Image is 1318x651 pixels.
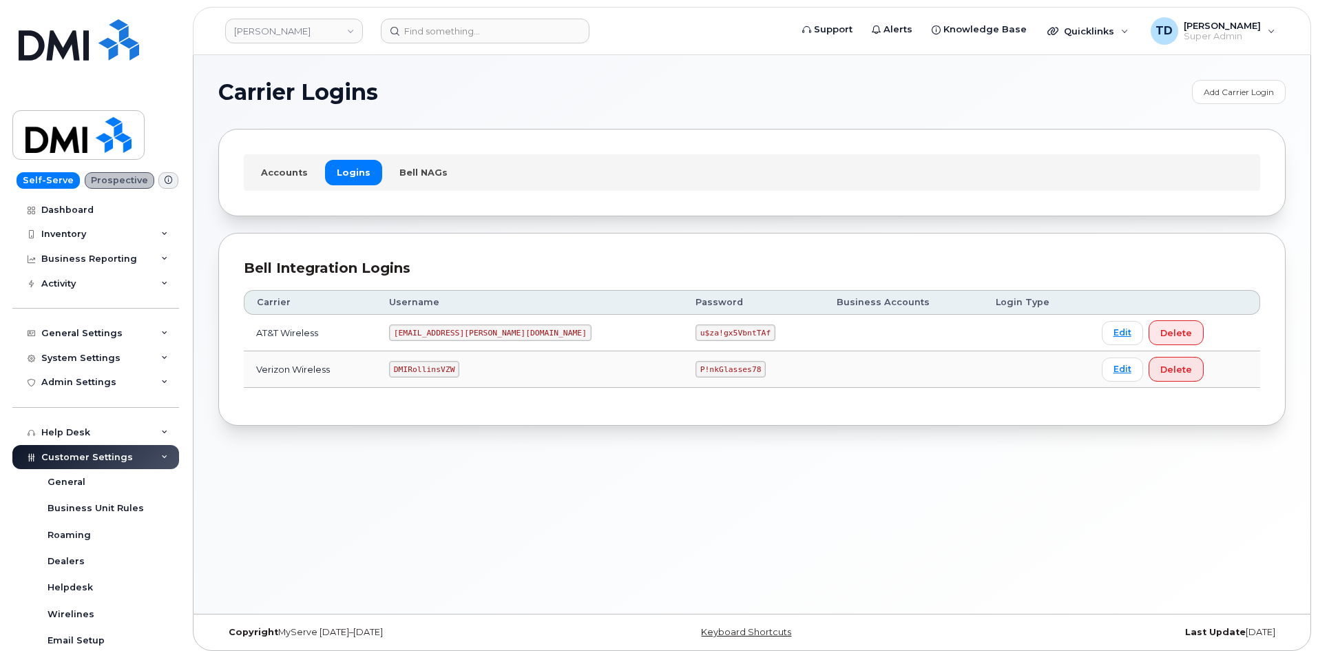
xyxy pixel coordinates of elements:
[824,290,983,315] th: Business Accounts
[1192,80,1286,104] a: Add Carrier Login
[325,160,382,185] a: Logins
[1160,327,1192,340] span: Delete
[683,290,824,315] th: Password
[1149,320,1204,345] button: Delete
[218,82,378,103] span: Carrier Logins
[389,324,592,341] code: [EMAIL_ADDRESS][PERSON_NAME][DOMAIN_NAME]
[930,627,1286,638] div: [DATE]
[695,361,766,378] code: P!nkGlasses78
[218,627,574,638] div: MyServe [DATE]–[DATE]
[1185,627,1246,637] strong: Last Update
[377,290,683,315] th: Username
[244,258,1260,278] div: Bell Integration Logins
[695,324,775,341] code: u$za!gx5VbntTAf
[244,315,377,351] td: AT&T Wireless
[249,160,320,185] a: Accounts
[1160,363,1192,376] span: Delete
[701,627,791,637] a: Keyboard Shortcuts
[244,351,377,388] td: Verizon Wireless
[1149,357,1204,382] button: Delete
[389,361,459,378] code: DMIRollinsVZW
[1102,358,1143,382] a: Edit
[983,290,1089,315] th: Login Type
[388,160,459,185] a: Bell NAGs
[229,627,278,637] strong: Copyright
[1102,321,1143,345] a: Edit
[244,290,377,315] th: Carrier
